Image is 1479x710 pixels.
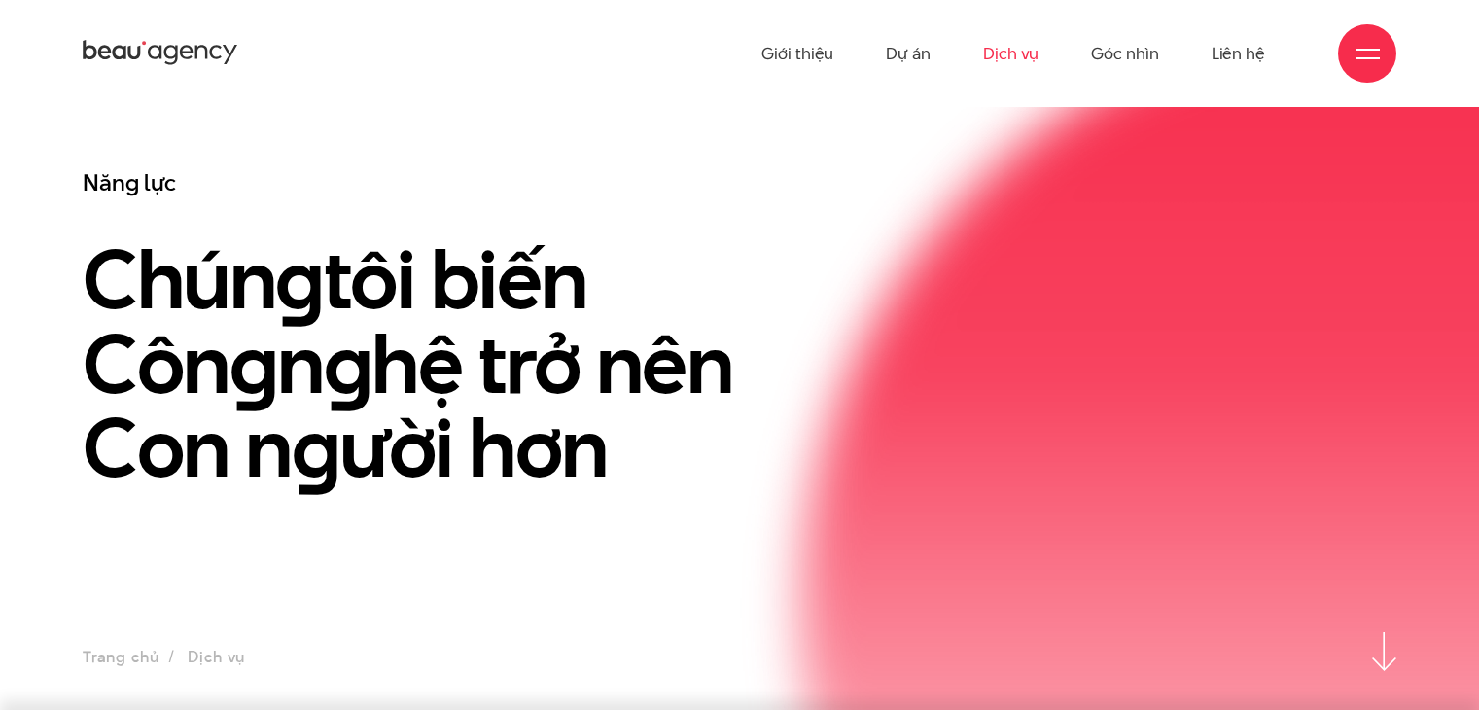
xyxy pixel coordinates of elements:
[229,305,278,421] en: g
[324,305,372,421] en: g
[292,389,340,505] en: g
[83,168,837,198] h3: Năng lực
[83,646,158,668] a: Trang chủ
[275,221,324,337] en: g
[83,237,837,491] h1: Chún tôi biến Côn n hệ trở nên Con n ười hơn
